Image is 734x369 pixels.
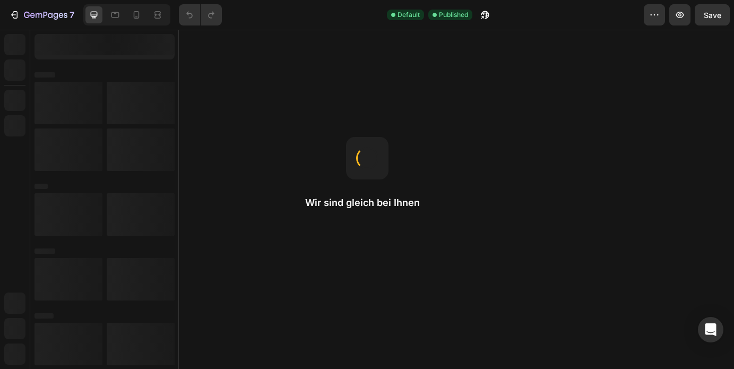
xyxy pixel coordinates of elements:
[698,317,723,342] div: Open Intercom Messenger
[704,11,721,20] span: Save
[398,10,420,20] span: Default
[439,10,468,20] span: Published
[305,197,420,208] font: Wir sind gleich bei Ihnen
[695,4,730,25] button: Save
[70,8,74,21] p: 7
[179,4,222,25] div: Undo/Redo
[4,4,79,25] button: 7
